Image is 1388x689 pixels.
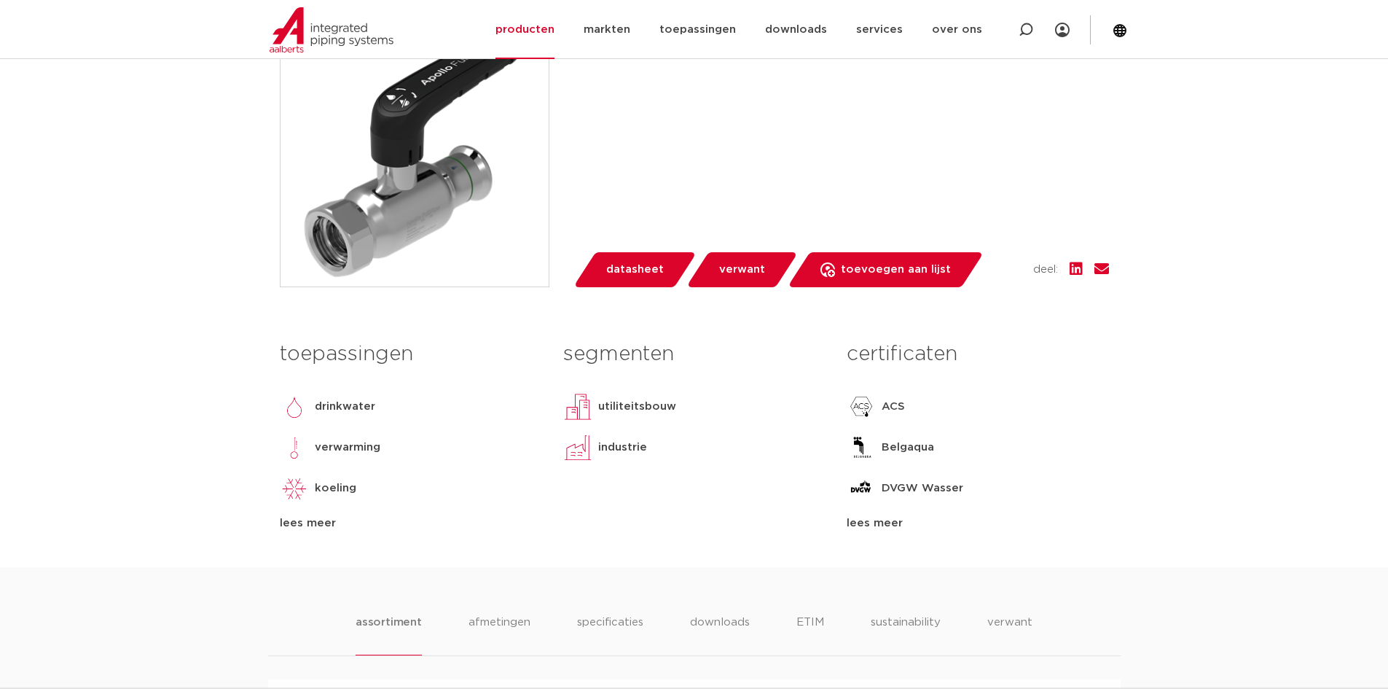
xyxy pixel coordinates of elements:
span: verwant [719,258,765,281]
h3: segmenten [563,340,825,369]
img: Belgaqua [847,433,876,462]
a: verwant [686,252,798,287]
p: drinkwater [315,398,375,416]
img: industrie [563,433,592,462]
li: sustainability [871,614,941,655]
li: specificaties [577,614,643,655]
img: ACS [847,392,876,421]
p: DVGW Wasser [882,480,963,497]
img: verwarming [280,433,309,462]
p: utiliteitsbouw [598,398,676,416]
p: verwarming [315,439,380,456]
div: lees meer [847,515,1108,532]
h3: certificaten [847,340,1108,369]
span: datasheet [606,258,664,281]
div: lees meer [280,515,541,532]
li: afmetingen [468,614,530,655]
span: toevoegen aan lijst [841,258,951,281]
img: utiliteitsbouw [563,392,592,421]
li: ETIM [796,614,824,655]
a: datasheet [573,252,697,287]
span: deel: [1033,261,1058,279]
p: koeling [315,480,356,497]
h3: toepassingen [280,340,541,369]
p: industrie [598,439,647,456]
img: Product Image for Apollo FullFlow RVS kogelafsluiter L-hendel (press x draad) [281,18,549,287]
li: assortiment [356,614,422,655]
img: DVGW Wasser [847,474,876,503]
img: koeling [280,474,309,503]
li: downloads [690,614,750,655]
img: drinkwater [280,392,309,421]
li: verwant [987,614,1032,655]
p: ACS [882,398,905,416]
p: Belgaqua [882,439,934,456]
